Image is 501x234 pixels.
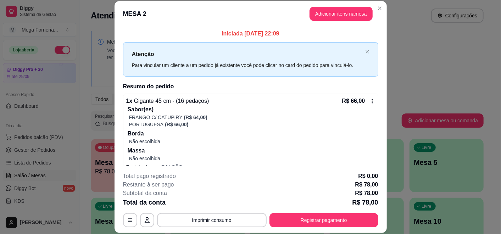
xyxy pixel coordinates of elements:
p: R$ 0,00 [358,172,378,180]
button: Adicionar itens namesa [310,7,373,21]
div: Para vincular um cliente a um pedido já existente você pode clicar no card do pedido para vinculá... [132,61,362,69]
p: (R$ 66,00) [165,121,188,128]
p: Iniciada [DATE] 22:09 [123,29,378,38]
p: Atenção [132,50,362,58]
p: Subtotal da conta [123,189,167,197]
p: R$ 78,00 [355,189,378,197]
p: Total pago registrado [123,172,176,180]
p: R$ 66,00 [342,97,365,105]
button: Registrar pagamento [269,213,378,227]
p: Sabor(es) [128,105,375,114]
p: Não escolhida [129,155,375,162]
p: Borda [128,129,375,138]
p: Total da conta [123,197,166,207]
button: Close [374,2,385,14]
p: 1 x [126,97,209,105]
p: Restante à ser pago [123,180,174,189]
p: PORTUGUESA [129,121,164,128]
p: Massa [128,146,375,155]
button: Imprimir consumo [157,213,267,227]
span: BALCÃO [161,164,183,170]
p: Não escolhida [129,138,375,145]
button: close [365,50,369,54]
header: MESA 2 [115,1,387,27]
p: FRANGO C/ CATUPIRY [129,114,183,121]
p: R$ 78,00 [355,180,378,189]
h2: Resumo do pedido [123,82,378,91]
span: Gigante 45 cm - (16 pedaços) [132,98,209,104]
p: Registrado por: [126,163,375,171]
p: R$ 78,00 [352,197,378,207]
p: (R$ 64,00) [184,114,207,121]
